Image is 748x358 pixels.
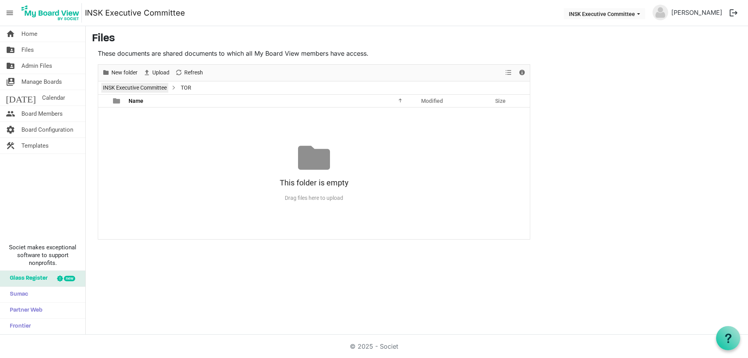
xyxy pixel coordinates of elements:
span: Partner Web [6,303,42,318]
div: New folder [99,65,140,81]
img: no-profile-picture.svg [653,5,668,20]
span: home [6,26,15,42]
span: settings [6,122,15,138]
a: [PERSON_NAME] [668,5,725,20]
div: Details [515,65,529,81]
span: folder_shared [6,42,15,58]
span: construction [6,138,15,153]
button: logout [725,5,742,21]
span: Board Configuration [21,122,73,138]
p: These documents are shared documents to which all My Board View members have access. [98,49,530,58]
a: INSK Executive Committee [85,5,185,21]
button: INSK Executive Committee dropdownbutton [564,8,645,19]
button: New folder [101,68,139,78]
span: TOR [179,83,193,93]
button: View dropdownbutton [504,68,513,78]
span: New folder [111,68,138,78]
span: Sumac [6,287,28,302]
span: Glass Register [6,271,48,286]
span: Files [21,42,34,58]
button: Refresh [174,68,205,78]
span: folder_shared [6,58,15,74]
a: My Board View Logo [19,3,85,23]
span: Refresh [183,68,204,78]
span: Upload [152,68,170,78]
div: Upload [140,65,172,81]
span: menu [2,5,17,20]
span: Name [129,98,143,104]
div: This folder is empty [98,174,530,192]
div: new [64,276,75,281]
span: Calendar [42,90,65,106]
span: Societ makes exceptional software to support nonprofits. [4,243,82,267]
span: [DATE] [6,90,36,106]
span: Manage Boards [21,74,62,90]
button: Details [517,68,527,78]
span: switch_account [6,74,15,90]
div: Drag files here to upload [98,192,530,205]
span: Home [21,26,37,42]
button: Upload [142,68,171,78]
span: Frontier [6,319,31,334]
div: View [502,65,515,81]
span: Templates [21,138,49,153]
span: people [6,106,15,122]
span: Modified [421,98,443,104]
div: Refresh [172,65,206,81]
a: © 2025 - Societ [350,342,398,350]
span: Size [495,98,506,104]
h3: Files [92,32,742,46]
a: INSK Executive Committee [101,83,168,93]
span: Admin Files [21,58,52,74]
img: My Board View Logo [19,3,82,23]
span: Board Members [21,106,63,122]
